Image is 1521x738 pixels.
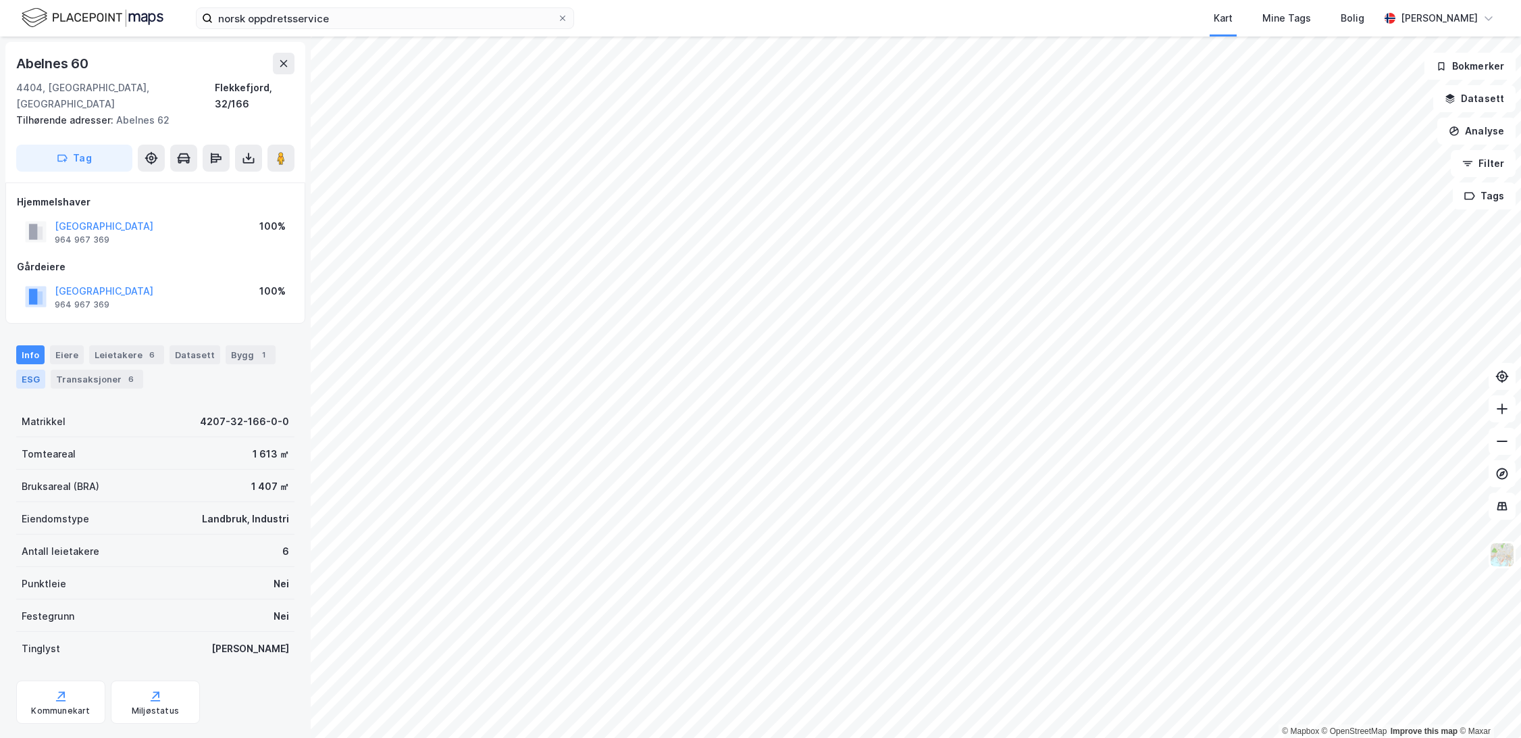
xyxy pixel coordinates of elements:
div: 100% [259,218,286,235]
div: Tinglyst [22,641,60,657]
div: Leietakere [89,345,164,364]
div: Hjemmelshaver [17,194,294,210]
div: 1 613 ㎡ [253,446,289,462]
div: Festegrunn [22,608,74,624]
div: 100% [259,283,286,299]
div: 4404, [GEOGRAPHIC_DATA], [GEOGRAPHIC_DATA] [16,80,215,112]
a: OpenStreetMap [1322,727,1387,736]
div: Abelnes 62 [16,112,284,128]
iframe: Chat Widget [1453,673,1521,738]
div: Eiere [50,345,84,364]
div: Kart [1214,10,1233,26]
button: Datasett [1433,85,1516,112]
div: Matrikkel [22,414,66,430]
div: Mine Tags [1262,10,1311,26]
div: Transaksjoner [51,370,143,389]
input: Søk på adresse, matrikkel, gårdeiere, leietakere eller personer [213,8,557,28]
div: Info [16,345,45,364]
div: Kommunekart [31,706,90,716]
div: Bruksareal (BRA) [22,478,99,495]
div: Abelnes 60 [16,53,91,74]
div: Bolig [1341,10,1364,26]
div: [PERSON_NAME] [1401,10,1478,26]
div: Bygg [226,345,276,364]
img: Z [1489,542,1515,568]
div: Eiendomstype [22,511,89,527]
div: [PERSON_NAME] [211,641,289,657]
div: Punktleie [22,576,66,592]
div: Nei [274,608,289,624]
div: 1 [257,348,270,362]
div: Gårdeiere [17,259,294,275]
div: Nei [274,576,289,592]
button: Analyse [1437,118,1516,145]
button: Bokmerker [1424,53,1516,80]
div: Tomteareal [22,446,76,462]
div: Landbruk, Industri [202,511,289,527]
div: Datasett [170,345,220,364]
div: 6 [282,543,289,560]
div: Miljøstatus [132,706,179,716]
div: 6 [124,372,138,386]
img: logo.f888ab2527a4732fd821a326f86c7f29.svg [22,6,163,30]
div: ESG [16,370,45,389]
div: Kontrollprogram for chat [1453,673,1521,738]
button: Filter [1451,150,1516,177]
button: Tag [16,145,132,172]
div: 964 967 369 [55,299,109,310]
div: 964 967 369 [55,235,109,245]
div: Antall leietakere [22,543,99,560]
div: 6 [145,348,159,362]
button: Tags [1453,182,1516,210]
span: Tilhørende adresser: [16,114,116,126]
div: 1 407 ㎡ [251,478,289,495]
a: Mapbox [1282,727,1319,736]
div: 4207-32-166-0-0 [200,414,289,430]
a: Improve this map [1391,727,1458,736]
div: Flekkefjord, 32/166 [215,80,294,112]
